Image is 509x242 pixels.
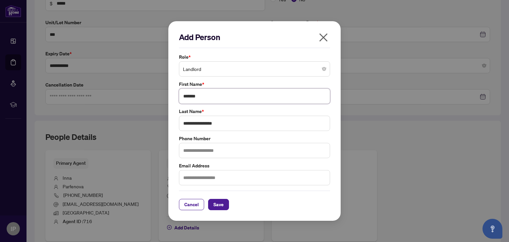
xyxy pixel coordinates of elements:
span: close-circle [322,67,326,71]
button: Open asap [482,219,502,239]
label: First Name [179,81,330,88]
label: Email Address [179,162,330,169]
h2: Add Person [179,32,330,42]
label: Phone Number [179,135,330,142]
label: Last Name [179,108,330,115]
label: Role [179,53,330,61]
button: Save [208,199,229,210]
span: close [318,32,329,43]
span: Save [213,199,224,210]
span: Cancel [184,199,199,210]
span: Landlord [183,63,326,75]
button: Cancel [179,199,204,210]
